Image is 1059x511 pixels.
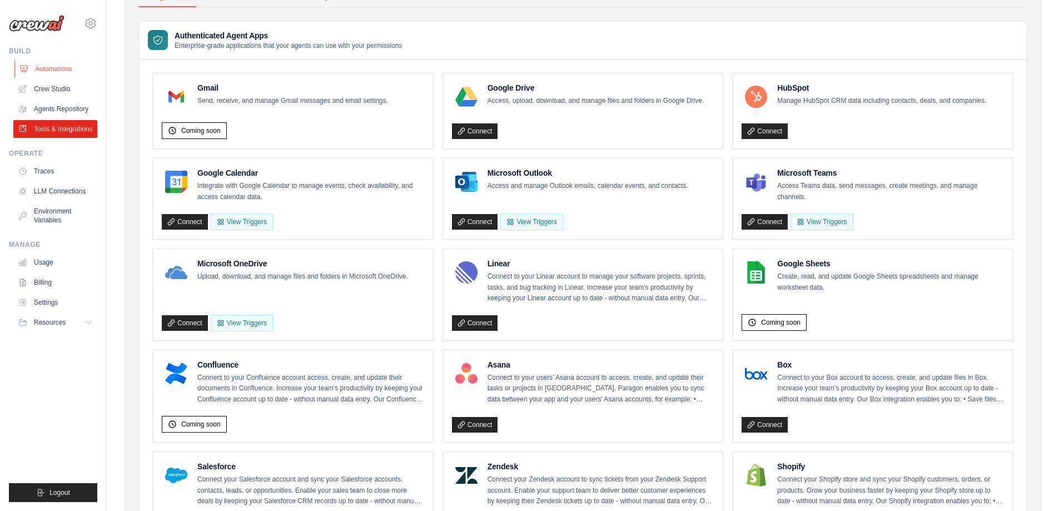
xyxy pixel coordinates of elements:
h4: Shopify [777,461,1004,472]
a: Environment Variables [13,202,97,229]
a: Connect [452,214,498,230]
a: Connect [452,315,498,331]
p: Create, read, and update Google Sheets spreadsheets and manage worksheet data. [777,271,1004,293]
p: Integrate with Google Calendar to manage events, check availability, and access calendar data. [197,181,424,202]
img: Google Sheets Logo [745,261,767,284]
div: Build [9,47,97,56]
p: Connect your Shopify store and sync your Shopify customers, orders, or products. Grow your busine... [777,474,1004,507]
a: Agents Repository [13,100,97,118]
a: LLM Connections [13,182,97,200]
a: Connect [742,123,788,139]
p: Connect to your Confluence account access, create, and update their documents in Confluence. Incr... [197,373,424,405]
h4: Google Sheets [777,258,1004,269]
h4: Zendesk [488,461,714,472]
p: Connect your Zendesk account to sync tickets from your Zendesk Support account. Enable your suppo... [488,474,714,507]
a: Connect [162,315,208,331]
h4: Microsoft Outlook [488,167,688,178]
button: Logout [9,483,97,502]
: View Triggers [211,315,273,331]
p: Connect to your Linear account to manage your software projects, sprints, tasks, and bug tracking... [488,271,714,304]
a: Connect [162,214,208,230]
a: Usage [13,254,97,271]
p: Access, upload, download, and manage files and folders in Google Drive. [488,96,704,107]
img: Gmail Logo [165,86,187,108]
a: Automations [14,60,98,78]
h3: Authenticated Agent Apps [175,30,402,41]
p: Connect to your Box account to access, create, and update files in Box. Increase your team’s prod... [777,373,1004,405]
img: Asana Logo [455,363,478,385]
img: Salesforce Logo [165,464,187,487]
p: Send, receive, and manage Gmail messages and email settings. [197,96,388,107]
p: Enterprise-grade applications that your agents can use with your permissions [175,41,402,50]
p: Connect your Salesforce account and sync your Salesforce accounts, contacts, leads, or opportunit... [197,474,424,507]
p: Access Teams data, send messages, create meetings, and manage channels. [777,181,1004,202]
a: Connect [452,123,498,139]
h4: Asana [488,359,714,370]
h4: Linear [488,258,714,269]
a: Billing [13,274,97,291]
h4: Microsoft OneDrive [197,258,408,269]
: View Triggers [500,214,563,230]
span: Coming soon [181,126,221,135]
: View Triggers [790,214,853,230]
h4: HubSpot [777,82,986,93]
h4: Gmail [197,82,388,93]
h4: Google Calendar [197,167,424,178]
a: Settings [13,294,97,311]
img: Box Logo [745,363,767,385]
p: Connect to your users’ Asana account to access, create, and update their tasks or projects in [GE... [488,373,714,405]
a: Connect [742,417,788,433]
img: Microsoft Teams Logo [745,171,767,193]
img: Confluence Logo [165,363,187,385]
span: Logout [49,488,70,497]
a: Tools & Integrations [13,120,97,138]
div: Operate [9,149,97,158]
img: Shopify Logo [745,464,767,487]
a: Connect [742,214,788,230]
h4: Confluence [197,359,424,370]
span: Coming soon [181,420,221,429]
h4: Microsoft Teams [777,167,1004,178]
img: Google Calendar Logo [165,171,187,193]
span: Coming soon [761,318,801,327]
img: Google Drive Logo [455,86,478,108]
p: Upload, download, and manage files and folders in Microsoft OneDrive. [197,271,408,282]
img: Microsoft OneDrive Logo [165,261,187,284]
span: Resources [34,318,66,327]
a: Connect [452,417,498,433]
p: Access and manage Outlook emails, calendar events, and contacts. [488,181,688,192]
iframe: Chat Widget [1003,458,1059,511]
img: Microsoft Outlook Logo [455,171,478,193]
a: Traces [13,162,97,180]
h4: Salesforce [197,461,424,472]
h4: Box [777,359,1004,370]
img: Linear Logo [455,261,478,284]
img: Zendesk Logo [455,464,478,487]
p: Manage HubSpot CRM data including contacts, deals, and companies. [777,96,986,107]
a: Crew Studio [13,80,97,98]
button: View Triggers [211,214,273,230]
div: Manage [9,240,97,249]
button: Resources [13,314,97,331]
img: HubSpot Logo [745,86,767,108]
h4: Google Drive [488,82,704,93]
img: Logo [9,15,64,32]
